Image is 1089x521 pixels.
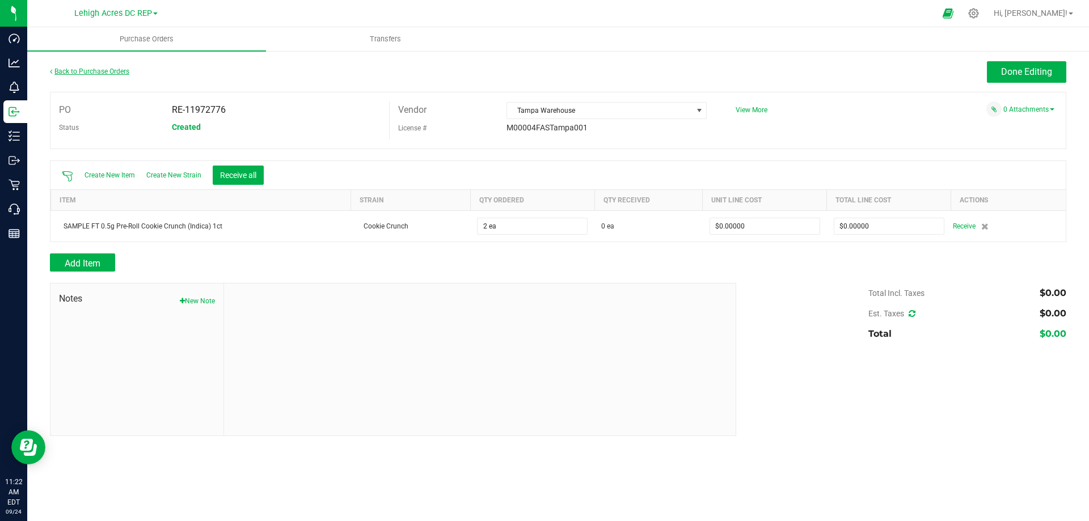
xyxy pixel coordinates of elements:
[50,253,115,272] button: Add Item
[506,123,588,132] span: M00004FASTampa001
[9,179,20,190] inline-svg: Retail
[180,296,215,306] button: New Note
[9,130,20,142] inline-svg: Inventory
[1040,308,1066,319] span: $0.00
[736,106,767,114] a: View More
[9,82,20,93] inline-svg: Monitoring
[27,27,266,51] a: Purchase Orders
[478,218,587,234] input: 0 ea
[354,34,416,44] span: Transfers
[5,507,22,516] p: 09/24
[827,189,951,210] th: Total Line Cost
[11,430,45,464] iframe: Resource center
[868,328,892,339] span: Total
[868,289,925,298] span: Total Incl. Taxes
[1001,66,1052,77] span: Done Editing
[9,204,20,215] inline-svg: Call Center
[1040,328,1066,339] span: $0.00
[966,8,981,19] div: Manage settings
[5,477,22,507] p: 11:22 AM EDT
[9,228,20,239] inline-svg: Reports
[51,189,351,210] th: Item
[703,189,827,210] th: Unit Line Cost
[59,292,215,306] span: Notes
[9,106,20,117] inline-svg: Inbound
[951,189,1066,210] th: Actions
[601,221,614,231] span: 0 ea
[398,120,427,137] label: License #
[470,189,594,210] th: Qty Ordered
[986,101,1002,117] span: Attach a document
[994,9,1067,18] span: Hi, [PERSON_NAME]!
[9,155,20,166] inline-svg: Outbound
[85,171,135,179] span: Create New Item
[398,101,427,118] label: Vendor
[59,101,71,118] label: PO
[172,122,201,132] span: Created
[74,9,152,18] span: Lehigh Acres DC REP
[213,166,264,185] button: Receive all
[1003,105,1054,113] a: 0 Attachments
[358,222,408,230] span: Cookie Crunch
[104,34,189,44] span: Purchase Orders
[172,104,226,115] span: RE-11972776
[146,171,201,179] span: Create New Strain
[9,57,20,69] inline-svg: Analytics
[50,67,129,75] a: Back to Purchase Orders
[58,221,344,231] div: SAMPLE FT 0.5g Pre-Roll Cookie Crunch (Indica) 1ct
[62,171,73,182] span: Scan packages to receive
[9,33,20,44] inline-svg: Dashboard
[834,218,944,234] input: $0.00000
[710,218,820,234] input: $0.00000
[65,258,100,269] span: Add Item
[266,27,505,51] a: Transfers
[868,309,915,318] span: Est. Taxes
[987,61,1066,83] button: Done Editing
[351,189,471,210] th: Strain
[1040,287,1066,298] span: $0.00
[953,219,976,233] span: Receive
[594,189,702,210] th: Qty Received
[935,2,961,24] span: Open Ecommerce Menu
[59,119,79,136] label: Status
[507,103,692,118] span: Tampa Warehouse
